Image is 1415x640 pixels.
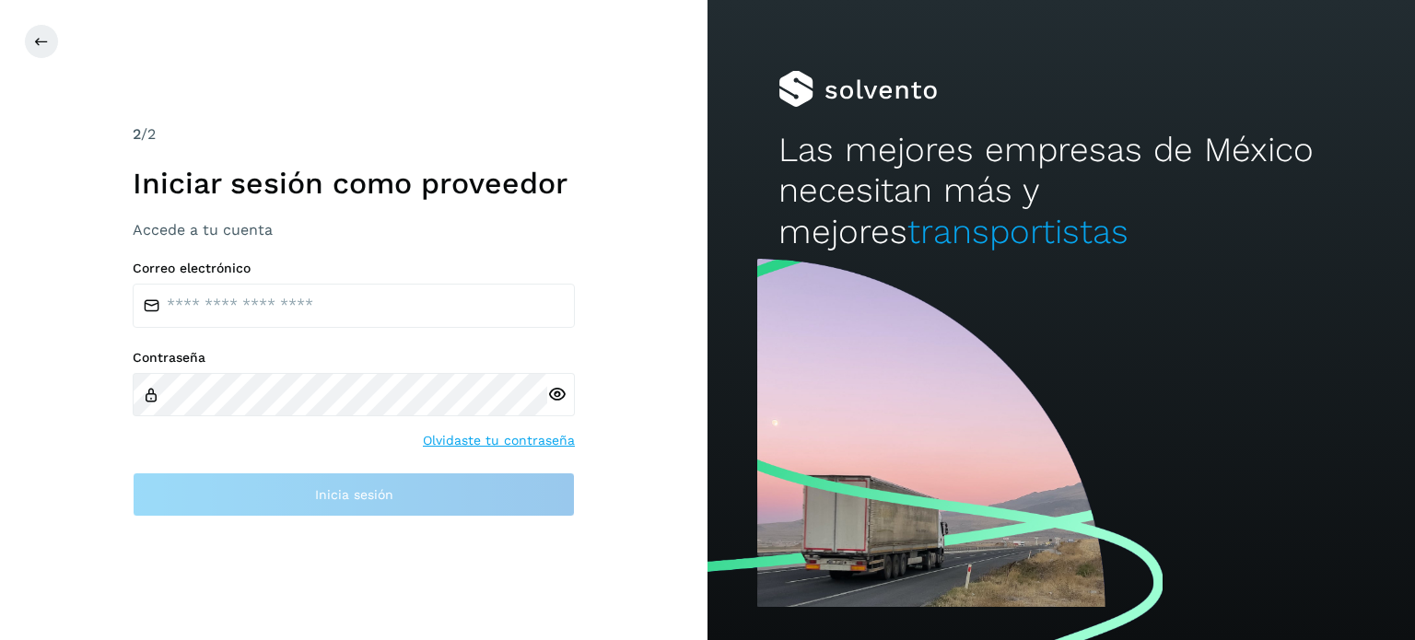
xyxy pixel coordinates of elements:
[133,123,575,145] div: /2
[133,125,141,143] span: 2
[133,166,575,201] h1: Iniciar sesión como proveedor
[133,350,575,366] label: Contraseña
[423,431,575,450] a: Olvidaste tu contraseña
[907,212,1128,251] span: transportistas
[133,472,575,517] button: Inicia sesión
[133,261,575,276] label: Correo electrónico
[315,488,393,501] span: Inicia sesión
[133,221,575,239] h3: Accede a tu cuenta
[778,130,1344,252] h2: Las mejores empresas de México necesitan más y mejores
